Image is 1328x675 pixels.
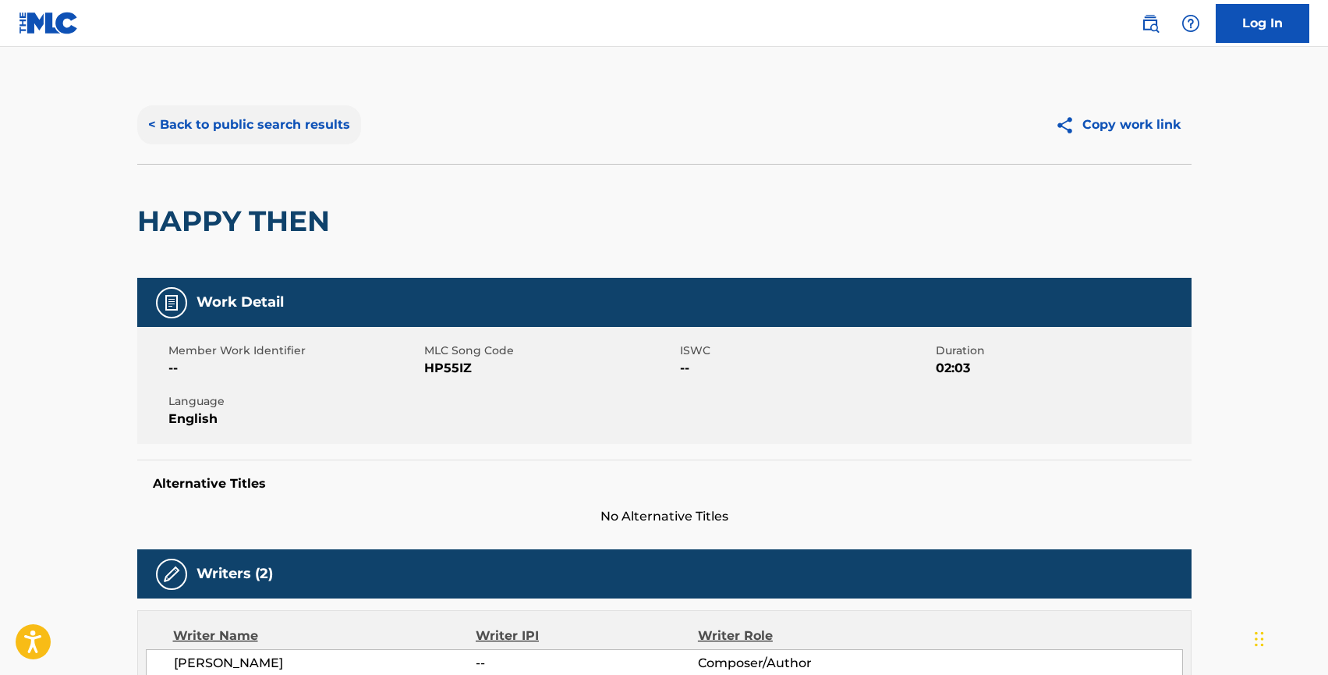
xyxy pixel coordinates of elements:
span: -- [168,359,420,378]
h2: HAPPY THEN [137,204,338,239]
span: [PERSON_NAME] [174,654,476,673]
span: English [168,410,420,428]
span: 02:03 [936,359,1188,378]
h5: Alternative Titles [153,476,1176,492]
div: Trascina [1255,616,1264,663]
div: Help [1175,8,1206,39]
iframe: Chat Widget [1250,600,1328,675]
a: Log In [1216,4,1309,43]
span: Member Work Identifier [168,343,420,359]
h5: Work Detail [197,293,284,311]
img: MLC Logo [19,12,79,34]
div: Writer IPI [476,627,698,645]
span: -- [680,359,932,378]
img: Writers [162,565,181,584]
h5: Writers (2) [197,565,273,583]
img: search [1141,14,1160,33]
span: Composer/Author [698,654,900,673]
span: Duration [936,343,1188,359]
button: Copy work link [1044,105,1192,144]
span: HP55IZ [424,359,676,378]
span: MLC Song Code [424,343,676,359]
span: ISWC [680,343,932,359]
img: Copy work link [1055,115,1082,135]
div: Widget chat [1250,600,1328,675]
span: -- [476,654,697,673]
img: Work Detail [162,293,181,312]
div: Writer Name [173,627,476,645]
div: Writer Role [698,627,900,645]
a: Public Search [1135,8,1166,39]
span: No Alternative Titles [137,507,1192,526]
button: < Back to public search results [137,105,361,144]
span: Language [168,393,420,410]
img: help [1181,14,1200,33]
